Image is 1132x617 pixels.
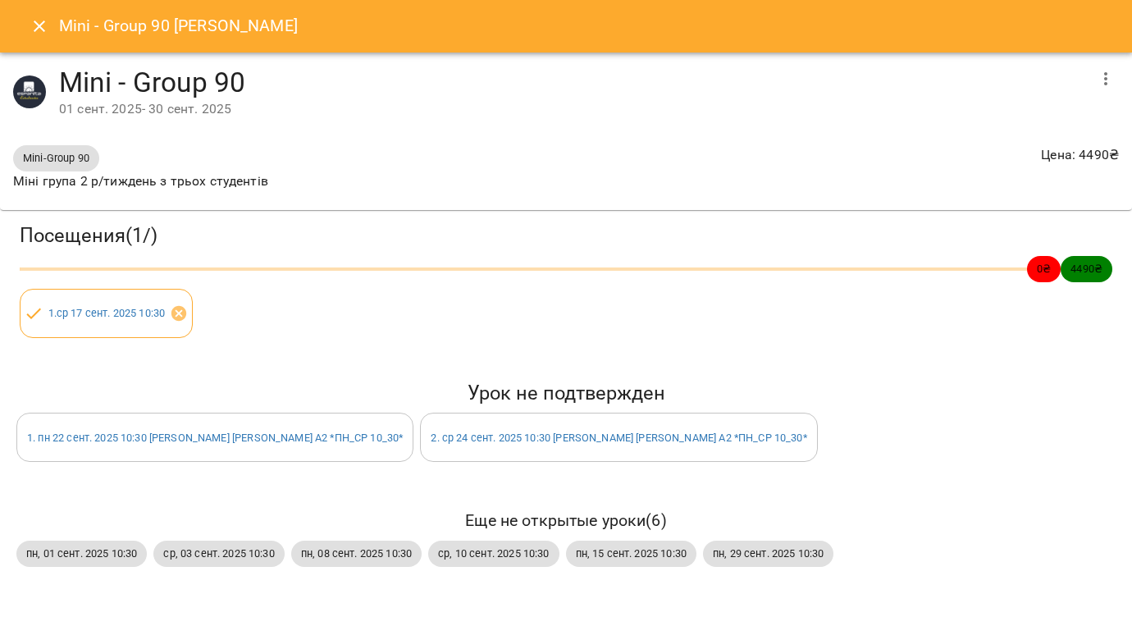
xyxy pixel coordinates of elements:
span: Mini-Group 90 [13,150,99,166]
p: Міні група 2 р/тиждень з трьох студентів [13,171,268,191]
span: ср, 10 сент. 2025 10:30 [428,546,559,561]
span: 0 ₴ [1027,261,1061,277]
a: 2. ср 24 сент. 2025 10:30 [PERSON_NAME] [PERSON_NAME] А2 *ПН_СР 10_30* [431,432,806,444]
div: 01 сент. 2025 - 30 сент. 2025 [59,99,1086,119]
span: пн, 15 сент. 2025 10:30 [566,546,696,561]
h3: Посещения ( 1 / ) [20,223,1112,249]
a: 1. пн 22 сент. 2025 10:30 [PERSON_NAME] [PERSON_NAME] А2 *ПН_СР 10_30* [27,432,403,444]
span: пн, 01 сент. 2025 10:30 [16,546,147,561]
h6: Еще не открытые уроки ( 6 ) [16,508,1116,533]
span: ср, 03 сент. 2025 10:30 [153,546,284,561]
a: 1.ср 17 сент. 2025 10:30 [48,307,166,319]
img: e7cd9ba82654fddca2813040462380a1.JPG [13,75,46,108]
span: пн, 08 сент. 2025 10:30 [291,546,422,561]
p: Цена : 4490 ₴ [1041,145,1119,165]
div: 1.ср 17 сент. 2025 10:30 [20,289,193,338]
span: 4490 ₴ [1061,261,1112,277]
h5: Урок не подтвержден [16,381,1116,406]
h4: Mini - Group 90 [59,66,1086,99]
span: пн, 29 сент. 2025 10:30 [703,546,833,561]
h6: Mini - Group 90 [PERSON_NAME] [59,13,298,39]
button: Close [20,7,59,46]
